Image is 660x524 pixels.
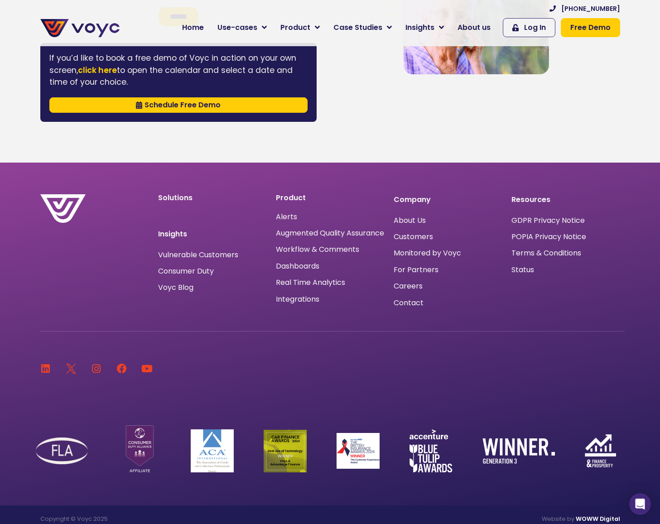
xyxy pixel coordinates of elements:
span: Schedule Free Demo [145,101,221,109]
a: Augmented Quality Assurance [276,229,384,237]
span: Home [182,22,204,33]
span: Job title [138,73,169,84]
img: voyc-full-logo [40,19,120,37]
img: winner-generation [482,438,555,464]
img: finance-and-prosperity [585,434,616,467]
img: FLA Logo [36,437,88,464]
a: Use-cases [211,19,274,37]
p: Company [394,194,502,205]
a: Vulnerable Customers [158,251,238,259]
span: Use-cases [217,22,257,33]
a: WOWW Digital [576,515,620,523]
a: [PHONE_NUMBER] [549,4,620,14]
span: Case Studies [333,22,382,33]
p: Copyright © Voyc 2025 [40,514,326,523]
a: click here [78,65,117,76]
p: If you’d like to book a free demo of Voyc in action on your own screen, to open the calendar and ... [49,52,308,88]
p: Website by [335,514,620,523]
a: Schedule Free Demo [49,97,308,113]
a: Product [274,19,327,37]
a: Privacy Policy [82,188,124,197]
span: Insights [405,22,434,33]
span: [PHONE_NUMBER] [561,4,620,14]
a: Free Demo [561,18,620,37]
p: Resources [511,194,620,205]
span: Phone [138,36,161,47]
span: About us [458,22,491,33]
span: Product [280,22,310,33]
a: Case Studies [327,19,399,37]
p: Insights [158,229,267,240]
a: Insights [399,19,451,37]
a: Home [175,19,211,37]
img: ACA [191,429,234,472]
div: Open Intercom Messenger [629,493,651,515]
img: Car Finance Winner logo [264,430,307,472]
p: Product [276,194,385,202]
span: Free Demo [570,22,611,33]
span: Log In [524,22,546,33]
a: Consumer Duty [158,268,214,275]
img: accenture-blue-tulip-awards [409,429,453,472]
a: Log In [503,18,555,37]
a: About us [451,19,497,37]
a: Solutions [158,192,193,203]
